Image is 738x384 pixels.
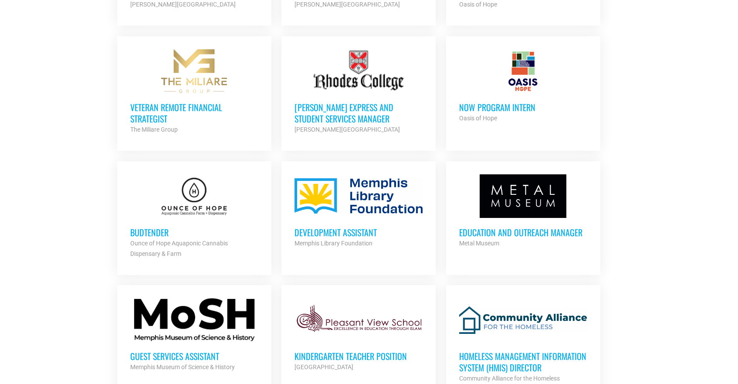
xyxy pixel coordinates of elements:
strong: The Miliare Group [130,126,178,133]
h3: Kindergarten Teacher Position [295,350,423,362]
strong: [PERSON_NAME][GEOGRAPHIC_DATA] [295,1,400,8]
a: Education and Outreach Manager Metal Museum [446,161,600,262]
strong: [PERSON_NAME][GEOGRAPHIC_DATA] [295,126,400,133]
a: NOW Program Intern Oasis of Hope [446,36,600,136]
h3: [PERSON_NAME] Express and Student Services Manager [295,102,423,124]
a: Veteran Remote Financial Strategist The Miliare Group [117,36,271,148]
strong: [PERSON_NAME][GEOGRAPHIC_DATA] [130,1,236,8]
h3: NOW Program Intern [459,102,587,113]
strong: [GEOGRAPHIC_DATA] [295,364,353,370]
a: Development Assistant Memphis Library Foundation [281,161,436,262]
h3: Education and Outreach Manager [459,227,587,238]
strong: Memphis Library Foundation [295,240,372,247]
strong: Ounce of Hope Aquaponic Cannabis Dispensary & Farm [130,240,228,257]
h3: Development Assistant [295,227,423,238]
h3: Homeless Management Information System (HMIS) Director [459,350,587,373]
strong: Oasis of Hope [459,115,497,122]
a: Budtender Ounce of Hope Aquaponic Cannabis Dispensary & Farm [117,161,271,272]
h3: Budtender [130,227,258,238]
strong: Metal Museum [459,240,499,247]
strong: Oasis of Hope [459,1,497,8]
strong: Community Alliance for the Homeless [459,375,560,382]
h3: Veteran Remote Financial Strategist [130,102,258,124]
a: [PERSON_NAME] Express and Student Services Manager [PERSON_NAME][GEOGRAPHIC_DATA] [281,36,436,148]
strong: Memphis Museum of Science & History [130,364,235,370]
h3: Guest Services Assistant [130,350,258,362]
